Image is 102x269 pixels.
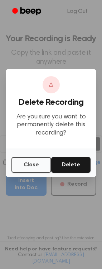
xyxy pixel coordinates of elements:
a: Log Out [60,3,95,20]
h3: Delete Recording [11,98,91,107]
div: ⚠ [43,76,60,93]
p: Are you sure you want to permanently delete this recording? [11,113,91,137]
a: Beep [7,5,48,19]
button: Close [11,157,51,173]
button: Delete [51,157,91,173]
